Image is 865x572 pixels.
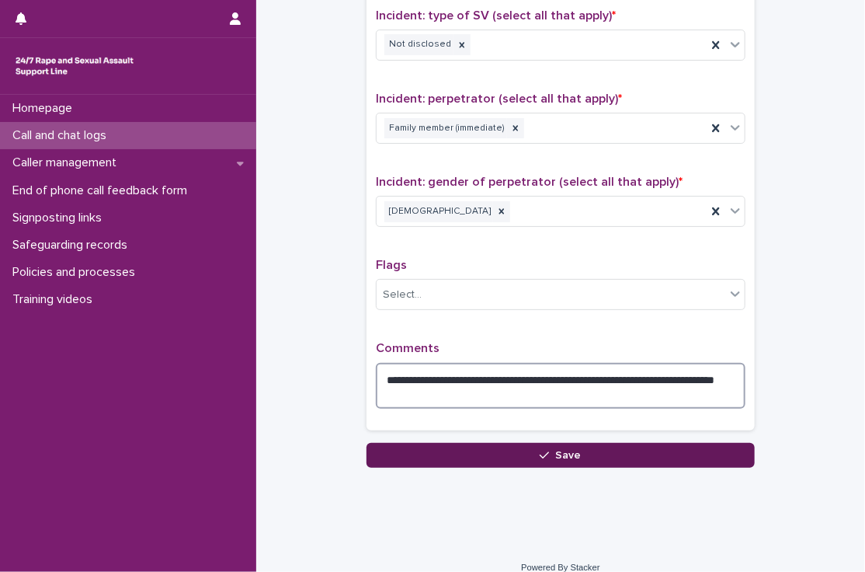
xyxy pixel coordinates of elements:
[6,292,105,307] p: Training videos
[384,201,493,222] div: [DEMOGRAPHIC_DATA]
[366,443,755,468] button: Save
[6,128,119,143] p: Call and chat logs
[384,34,453,55] div: Not disclosed
[556,450,582,461] span: Save
[521,563,599,572] a: Powered By Stacker
[376,342,439,354] span: Comments
[383,287,422,303] div: Select...
[6,101,85,116] p: Homepage
[376,259,407,271] span: Flags
[6,183,200,198] p: End of phone call feedback form
[6,155,129,170] p: Caller management
[376,92,622,105] span: Incident: perpetrator (select all that apply)
[376,176,683,188] span: Incident: gender of perpetrator (select all that apply)
[6,211,114,225] p: Signposting links
[12,51,137,82] img: rhQMoQhaT3yELyF149Cw
[6,265,148,280] p: Policies and processes
[384,118,507,139] div: Family member (immediate)
[6,238,140,253] p: Safeguarding records
[376,9,616,22] span: Incident: type of SV (select all that apply)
